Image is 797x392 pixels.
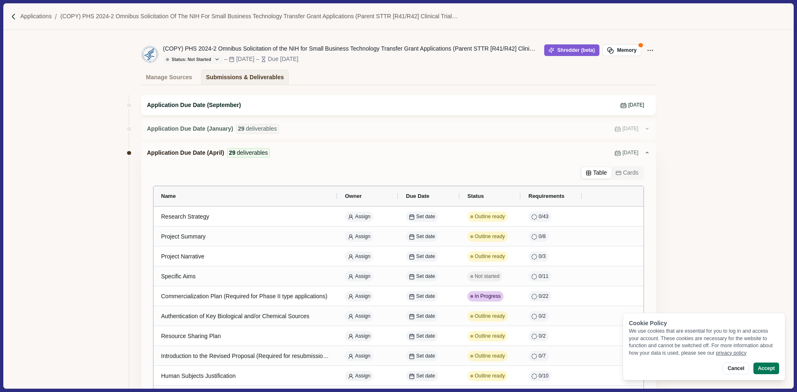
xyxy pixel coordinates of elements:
button: Set date [406,231,438,242]
span: Set date [416,353,435,360]
span: Set date [416,313,435,320]
button: Assign [345,231,373,242]
span: Set date [416,233,435,241]
button: Table [582,167,611,179]
span: Outline ready [475,213,505,221]
div: Introduction to the Revised Proposal (Required for resubmissions) [161,348,330,364]
a: privacy policy [716,350,747,356]
span: Outline ready [475,353,505,360]
span: 0 / 2 [539,313,546,320]
span: Set date [416,273,435,280]
a: Submissions & Deliverables [201,70,289,85]
span: 29 [229,149,235,157]
span: 0 / 3 [539,253,546,261]
span: 29 [238,124,244,133]
div: Project Summary [161,229,330,245]
span: Assign [355,293,371,300]
span: Set date [416,293,435,300]
span: Set date [416,373,435,380]
span: Assign [355,213,371,221]
span: Cookie Policy [629,320,667,326]
span: Status [467,193,484,199]
div: Human Subjects Justification [161,368,330,384]
button: Set date [406,311,438,321]
button: Assign [345,331,373,341]
div: Due [DATE] [268,55,298,63]
div: [DATE] [236,55,254,63]
button: Cards [611,167,643,179]
div: – [256,55,259,63]
button: Assign [345,311,373,321]
span: 0 / 7 [539,353,546,360]
span: Assign [355,233,371,241]
span: Application Due Date (April) [147,149,224,157]
div: Commercialization Plan (Required for Phase II type applications) [161,288,330,304]
span: Assign [355,253,371,261]
span: Assign [355,273,371,280]
button: Assign [345,371,373,381]
span: Outline ready [475,233,505,241]
a: Applications [20,12,52,21]
span: 0 / 10 [539,373,549,380]
a: (COPY) PHS 2024-2 Omnibus Solicitation of the NIH for Small Business Technology Transfer Grant Ap... [60,12,459,21]
div: Submissions & Deliverables [206,70,284,85]
button: Memory [602,44,641,56]
button: Assign [345,351,373,361]
div: Resource Sharing Plan [161,328,330,344]
span: Due Date [406,193,429,199]
span: 0 / 2 [539,333,546,340]
button: Set date [406,351,438,361]
span: deliverables [237,149,268,157]
span: [DATE] [622,125,638,133]
button: Set date [406,212,438,222]
div: Project Narrative [161,248,330,265]
div: – [224,55,227,63]
div: (COPY) PHS 2024-2 Omnibus Solicitation of the NIH for Small Business Technology Transfer Grant Ap... [163,44,537,53]
button: Accept [753,363,779,374]
button: Assign [345,291,373,302]
img: HHS.png [142,46,158,63]
button: Cancel [723,363,749,374]
div: Manage Sources [146,70,192,85]
img: Forward slash icon [10,13,17,20]
span: Outline ready [475,333,505,340]
span: [DATE] [628,102,644,109]
button: Assign [345,271,373,282]
button: Shredder (beta) [544,44,599,56]
span: Not started [475,273,500,280]
span: 0 / 8 [539,233,546,241]
span: Outline ready [475,373,505,380]
span: 0 / 22 [539,293,549,300]
span: Application Due Date (January) [147,124,233,133]
div: We use cookies that are essential for you to log in and access your account. These cookies are ne... [629,328,779,357]
span: Owner [345,193,362,199]
button: Status: Not Started [163,55,223,64]
div: Authentication of Key Biological and/or Chemical Sources [161,308,330,324]
img: Forward slash icon [51,13,60,20]
button: Assign [345,212,373,222]
span: 0 / 43 [539,213,549,221]
span: Outline ready [475,313,505,320]
span: 0 / 11 [539,273,549,280]
button: Set date [406,291,438,302]
span: [DATE] [622,149,638,157]
button: Set date [406,251,438,262]
span: deliverables [246,124,277,133]
span: Name [161,193,176,199]
a: Manage Sources [141,70,197,85]
span: Assign [355,373,371,380]
button: Set date [406,271,438,282]
span: Set date [416,253,435,261]
div: Status: Not Started [166,57,211,62]
button: Set date [406,331,438,341]
span: Application Due Date (September) [147,101,241,110]
span: Requirements [528,193,565,199]
button: Assign [345,251,373,262]
span: Outline ready [475,253,505,261]
span: In Progress [475,293,501,300]
button: Application Actions [644,44,656,56]
span: Assign [355,353,371,360]
div: Specific Aims [161,268,330,285]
